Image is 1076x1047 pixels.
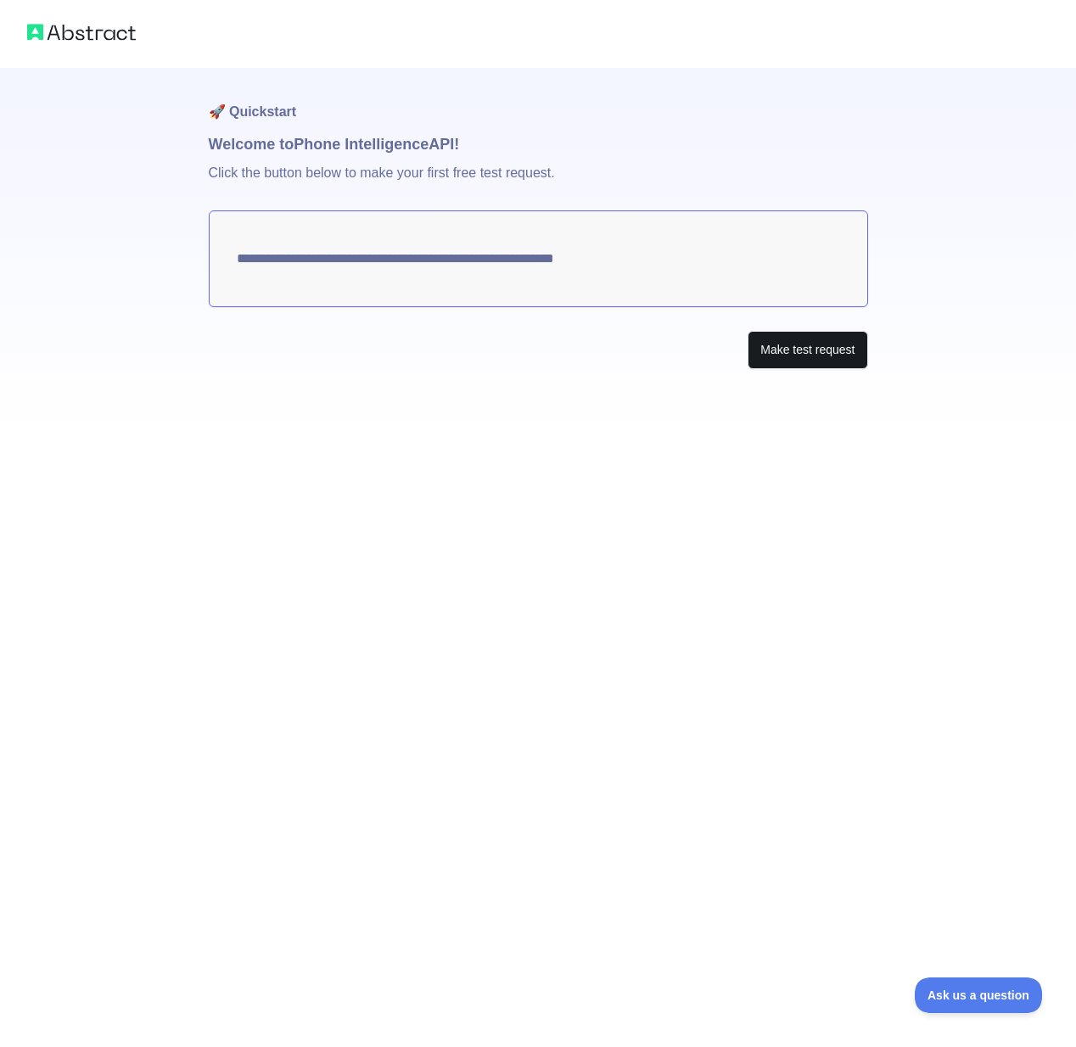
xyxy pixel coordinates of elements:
[209,156,868,210] p: Click the button below to make your first free test request.
[748,331,867,369] button: Make test request
[209,68,868,132] h1: 🚀 Quickstart
[27,20,136,44] img: Abstract logo
[209,132,868,156] h1: Welcome to Phone Intelligence API!
[915,977,1042,1013] iframe: Toggle Customer Support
